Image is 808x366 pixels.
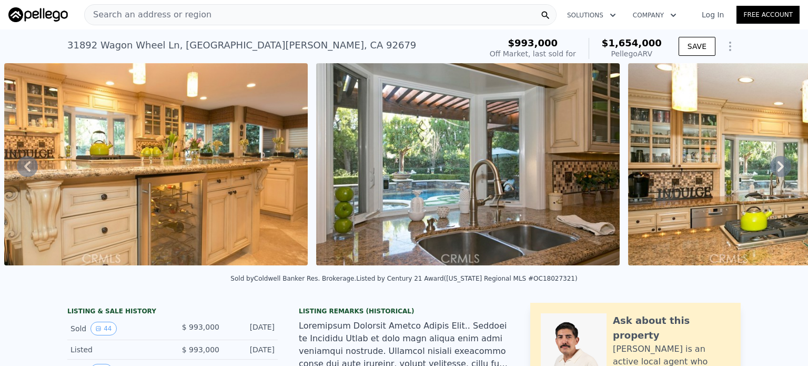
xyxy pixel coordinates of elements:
div: Off Market, last sold for [490,48,576,59]
div: Listing Remarks (Historical) [299,307,509,315]
button: Company [624,6,685,25]
img: Sale: 163197084 Parcel: 62528289 [316,63,620,265]
span: $993,000 [508,37,558,48]
button: SAVE [679,37,715,56]
div: Pellego ARV [602,48,662,59]
div: Sold [70,322,164,335]
div: LISTING & SALE HISTORY [67,307,278,318]
a: Free Account [736,6,800,24]
span: $1,654,000 [602,37,662,48]
div: 31892 Wagon Wheel Ln , [GEOGRAPHIC_DATA][PERSON_NAME] , CA 92679 [67,38,416,53]
div: [DATE] [228,344,275,355]
span: Search an address or region [85,8,211,21]
a: Log In [689,9,736,20]
img: Sale: 163197084 Parcel: 62528289 [4,63,308,265]
div: Listed by Century 21 Award ([US_STATE] Regional MLS #OC18027321) [356,275,577,282]
div: [DATE] [228,322,275,335]
img: Pellego [8,7,68,22]
button: View historical data [90,322,116,335]
span: $ 993,000 [182,345,219,354]
button: Show Options [720,36,741,57]
span: $ 993,000 [182,323,219,331]
div: Listed [70,344,164,355]
div: Ask about this property [613,313,730,343]
button: Solutions [559,6,624,25]
div: Sold by Coldwell Banker Res. Brokerage . [230,275,356,282]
